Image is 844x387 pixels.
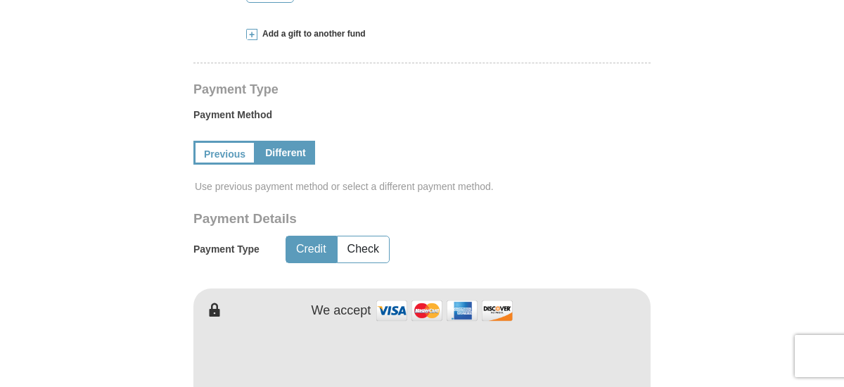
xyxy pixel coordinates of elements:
h3: Payment Details [193,211,552,227]
a: Previous [193,141,256,165]
h4: Payment Type [193,84,651,95]
label: Payment Method [193,108,651,129]
span: Add a gift to another fund [257,28,366,40]
button: Check [338,236,389,262]
img: credit cards accepted [374,296,515,326]
button: Credit [286,236,336,262]
h4: We accept [312,303,371,319]
a: Different [256,141,315,165]
h5: Payment Type [193,243,260,255]
span: Use previous payment method or select a different payment method. [195,179,652,193]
